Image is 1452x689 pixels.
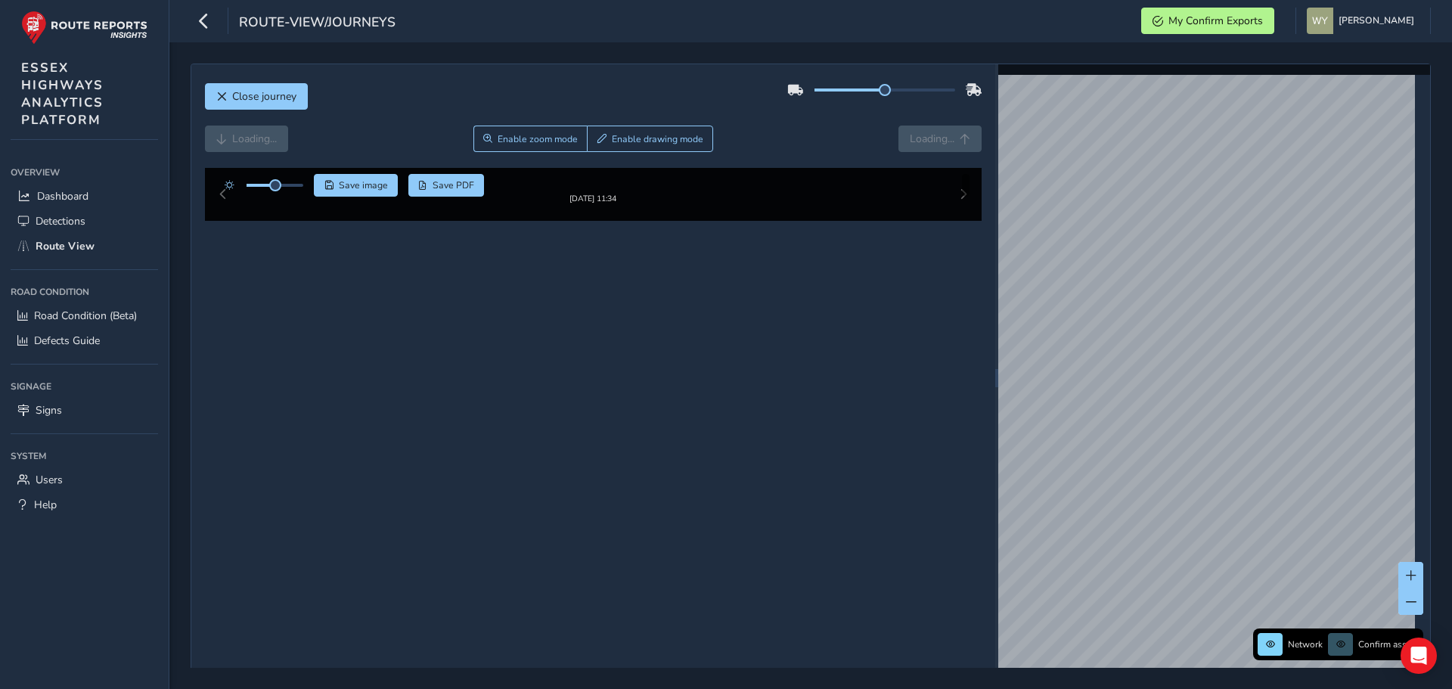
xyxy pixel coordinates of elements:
[34,498,57,512] span: Help
[21,59,104,129] span: ESSEX HIGHWAYS ANALYTICS PLATFORM
[36,473,63,487] span: Users
[473,126,588,152] button: Zoom
[11,234,158,259] a: Route View
[232,89,296,104] span: Close journey
[11,492,158,517] a: Help
[205,83,308,110] button: Close journey
[11,375,158,398] div: Signage
[36,214,85,228] span: Detections
[239,13,396,34] span: route-view/journeys
[36,239,95,253] span: Route View
[11,467,158,492] a: Users
[314,174,398,197] button: Save
[11,445,158,467] div: System
[1307,8,1419,34] button: [PERSON_NAME]
[11,209,158,234] a: Detections
[498,133,578,145] span: Enable zoom mode
[1358,638,1419,650] span: Confirm assets
[547,191,639,205] img: Thumbnail frame
[11,398,158,423] a: Signs
[1168,14,1263,28] span: My Confirm Exports
[11,328,158,353] a: Defects Guide
[339,179,388,191] span: Save image
[612,133,703,145] span: Enable drawing mode
[34,334,100,348] span: Defects Guide
[21,11,147,45] img: rr logo
[37,189,88,203] span: Dashboard
[11,184,158,209] a: Dashboard
[408,174,485,197] button: PDF
[11,281,158,303] div: Road Condition
[547,205,639,216] div: [DATE] 11:34
[36,403,62,417] span: Signs
[587,126,713,152] button: Draw
[1288,638,1323,650] span: Network
[1339,8,1414,34] span: [PERSON_NAME]
[1401,638,1437,674] div: Open Intercom Messenger
[34,309,137,323] span: Road Condition (Beta)
[1307,8,1333,34] img: diamond-layout
[11,303,158,328] a: Road Condition (Beta)
[11,161,158,184] div: Overview
[1141,8,1274,34] button: My Confirm Exports
[433,179,474,191] span: Save PDF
